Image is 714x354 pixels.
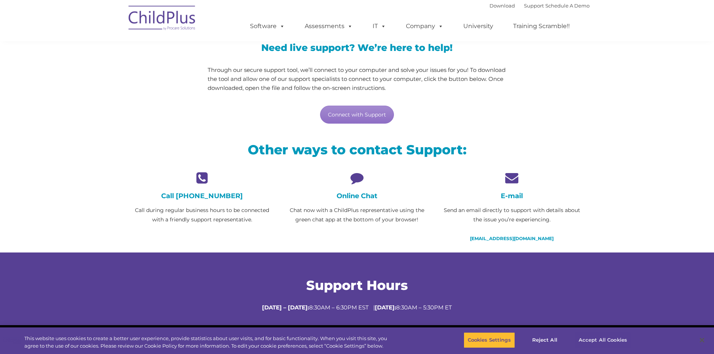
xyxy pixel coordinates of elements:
[285,206,429,224] p: Chat now with a ChildPlus representative using the green chat app at the bottom of your browser!
[306,277,408,293] span: Support Hours
[375,304,396,311] strong: [DATE]:
[489,3,590,9] font: |
[440,206,584,224] p: Send an email directly to support with details about the issue you’re experiencing.
[524,3,544,9] a: Support
[489,3,515,9] a: Download
[262,304,452,311] span: 8:30AM – 6:30PM EST | 8:30AM – 5:30PM ET
[130,192,274,200] h4: Call [PHONE_NUMBER]
[521,332,568,348] button: Reject All
[545,3,590,9] a: Schedule A Demo
[130,141,584,158] h2: Other ways to contact Support:
[456,19,501,34] a: University
[130,206,274,224] p: Call during regular business hours to be connected with a friendly support representative.
[262,304,309,311] strong: [DATE] – [DATE]:
[694,332,710,348] button: Close
[365,19,394,34] a: IT
[24,335,393,350] div: This website uses cookies to create a better user experience, provide statistics about user visit...
[440,192,584,200] h4: E-mail
[208,43,506,52] h3: Need live support? We’re here to help!
[575,332,631,348] button: Accept All Cookies
[297,19,360,34] a: Assessments
[125,0,200,38] img: ChildPlus by Procare Solutions
[398,19,451,34] a: Company
[208,66,506,93] p: Through our secure support tool, we’ll connect to your computer and solve your issues for you! To...
[320,106,394,124] a: Connect with Support
[464,332,515,348] button: Cookies Settings
[285,192,429,200] h4: Online Chat
[242,19,292,34] a: Software
[506,19,577,34] a: Training Scramble!!
[470,236,554,241] a: [EMAIL_ADDRESS][DOMAIN_NAME]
